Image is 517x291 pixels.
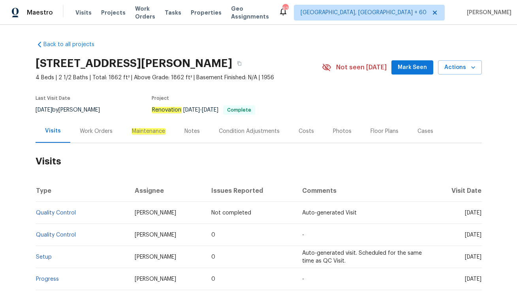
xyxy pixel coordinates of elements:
th: Type [36,180,129,202]
span: Mark Seen [398,63,427,73]
th: Assignee [128,180,205,202]
span: Actions [444,63,476,73]
em: Renovation [152,107,182,113]
span: - [302,232,304,238]
span: - [183,107,218,113]
span: Auto-generated visit. Scheduled for the same time as QC Visit. [302,250,422,264]
span: 0 [211,276,215,282]
span: [PERSON_NAME] [135,210,176,216]
button: Copy Address [232,56,246,71]
span: [PERSON_NAME] [135,232,176,238]
span: [GEOGRAPHIC_DATA], [GEOGRAPHIC_DATA] + 60 [301,9,427,17]
div: Photos [333,127,352,135]
span: Visits [75,9,92,17]
div: Notes [184,127,200,135]
div: by [PERSON_NAME] [36,105,109,115]
div: 623 [282,5,288,13]
div: Condition Adjustments [219,127,280,135]
span: [DATE] [465,232,481,238]
span: 0 [211,232,215,238]
span: [DATE] [183,107,200,113]
span: [PERSON_NAME] [135,276,176,282]
span: Work Orders [135,5,155,21]
span: Projects [101,9,126,17]
div: Work Orders [80,127,113,135]
span: Not completed [211,210,251,216]
span: Not seen [DATE] [336,63,387,71]
a: Setup [36,254,52,260]
a: Quality Control [36,232,76,238]
span: Geo Assignments [231,5,269,21]
th: Comments [296,180,430,202]
span: Project [152,96,169,101]
th: Visit Date [430,180,481,202]
a: Back to all projects [36,41,111,48]
em: Maintenance [132,128,165,134]
span: [DATE] [465,210,481,216]
span: Complete [224,108,254,112]
span: Properties [191,9,222,17]
span: [DATE] [202,107,218,113]
a: Quality Control [36,210,76,216]
span: Last Visit Date [36,96,70,101]
span: Maestro [27,9,53,17]
div: Floor Plans [370,127,399,135]
span: [DATE] [465,276,481,282]
button: Mark Seen [391,60,433,75]
span: 4 Beds | 2 1/2 Baths | Total: 1862 ft² | Above Grade: 1862 ft² | Basement Finished: N/A | 1956 [36,74,322,82]
span: [DATE] [36,107,52,113]
h2: Visits [36,143,482,180]
span: [DATE] [465,254,481,260]
div: Visits [45,127,61,135]
h2: [STREET_ADDRESS][PERSON_NAME] [36,60,232,67]
button: Actions [438,60,482,75]
span: - [302,276,304,282]
span: Auto-generated Visit [302,210,357,216]
span: 0 [211,254,215,260]
div: Cases [417,127,433,135]
span: [PERSON_NAME] [135,254,176,260]
span: Tasks [165,10,181,15]
th: Issues Reported [205,180,296,202]
div: Costs [299,127,314,135]
span: [PERSON_NAME] [464,9,511,17]
a: Progress [36,276,59,282]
